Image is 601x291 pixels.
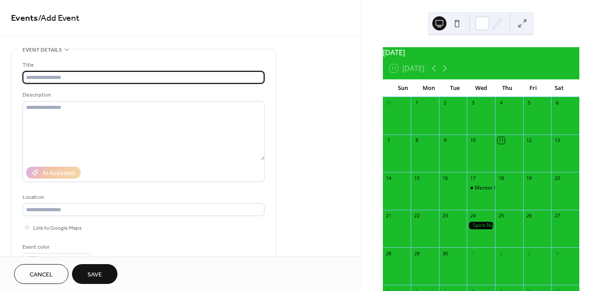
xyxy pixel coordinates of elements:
div: Mentor Mentee #2 [475,184,521,192]
div: Title [23,60,263,70]
div: Mentor Mentee #2 [467,184,495,192]
div: 24 [469,213,476,219]
div: 17 [469,175,476,181]
div: Sun [390,79,416,97]
div: Description [23,90,263,100]
div: 30 [442,250,448,257]
div: Wed [468,79,494,97]
div: 2 [498,250,504,257]
button: Cancel [14,264,68,284]
div: 2 [442,100,448,106]
span: / Add Event [38,10,79,27]
div: 7 [386,137,392,144]
div: 16 [442,175,448,181]
div: 10 [469,137,476,144]
div: 25 [498,213,504,219]
a: Events [11,10,38,27]
div: 22 [413,213,420,219]
div: Fri [520,79,546,97]
span: Event details [23,45,62,55]
div: 18 [498,175,504,181]
div: 5 [526,100,533,106]
div: 19 [526,175,533,181]
div: 3 [526,250,533,257]
div: 12 [526,137,533,144]
div: 8 [413,137,420,144]
div: 3 [469,100,476,106]
div: 15 [413,175,420,181]
div: 9 [442,137,448,144]
div: 31 [386,100,392,106]
div: 11 [498,137,504,144]
div: 4 [498,100,504,106]
div: 23 [442,213,448,219]
div: Location [23,193,263,202]
div: 14 [386,175,392,181]
div: 13 [554,137,560,144]
div: [DATE] [383,47,579,58]
div: 21 [386,213,392,219]
span: Save [87,270,102,280]
span: Cancel [30,270,53,280]
button: Save [72,264,117,284]
div: Event color [23,242,89,252]
div: 20 [554,175,560,181]
div: 6 [554,100,560,106]
div: 1 [469,250,476,257]
div: Thu [494,79,520,97]
div: 28 [386,250,392,257]
div: Sat [546,79,572,97]
div: Tue [442,79,468,97]
div: 1 [413,100,420,106]
div: Mon [416,79,442,97]
div: 4 [554,250,560,257]
div: Spirit Night @ Chiloso [467,222,495,229]
div: 26 [526,213,533,219]
span: Link to Google Maps [33,224,82,233]
div: 27 [554,213,560,219]
div: 29 [413,250,420,257]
